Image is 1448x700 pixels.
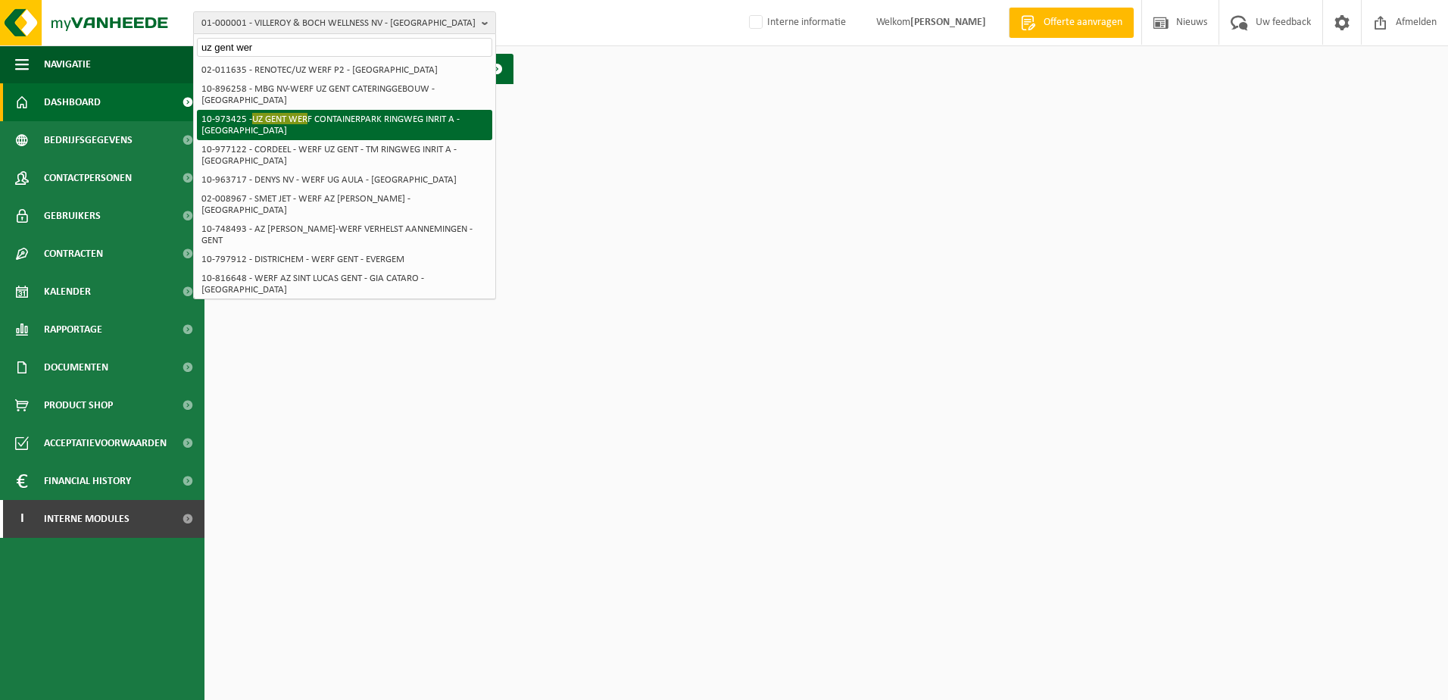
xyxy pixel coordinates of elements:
[44,462,131,500] span: Financial History
[252,113,307,124] span: UZ GENT WER
[1009,8,1134,38] a: Offerte aanvragen
[910,17,986,28] strong: [PERSON_NAME]
[197,38,492,57] input: Zoeken naar gekoppelde vestigingen
[1040,15,1126,30] span: Offerte aanvragen
[44,121,133,159] span: Bedrijfsgegevens
[197,170,492,189] li: 10-963717 - DENYS NV - WERF UG AULA - [GEOGRAPHIC_DATA]
[44,235,103,273] span: Contracten
[193,11,496,34] button: 01-000001 - VILLEROY & BOCH WELLNESS NV - [GEOGRAPHIC_DATA]
[15,500,29,538] span: I
[44,424,167,462] span: Acceptatievoorwaarden
[44,159,132,197] span: Contactpersonen
[44,348,108,386] span: Documenten
[44,311,102,348] span: Rapportage
[197,61,492,80] li: 02-011635 - RENOTEC/UZ WERF P2 - [GEOGRAPHIC_DATA]
[746,11,846,34] label: Interne informatie
[197,189,492,220] li: 02-008967 - SMET JET - WERF AZ [PERSON_NAME] - [GEOGRAPHIC_DATA]
[44,45,91,83] span: Navigatie
[44,197,101,235] span: Gebruikers
[44,386,113,424] span: Product Shop
[201,12,476,35] span: 01-000001 - VILLEROY & BOCH WELLNESS NV - [GEOGRAPHIC_DATA]
[44,273,91,311] span: Kalender
[44,500,130,538] span: Interne modules
[197,269,492,299] li: 10-816648 - WERF AZ SINT LUCAS GENT - GIA CATARO - [GEOGRAPHIC_DATA]
[197,250,492,269] li: 10-797912 - DISTRICHEM - WERF GENT - EVERGEM
[197,110,492,140] li: 10-973425 - F CONTAINERPARK RINGWEG INRIT A - [GEOGRAPHIC_DATA]
[197,220,492,250] li: 10-748493 - AZ [PERSON_NAME]-WERF VERHELST AANNEMINGEN - GENT
[197,80,492,110] li: 10-896258 - MBG NV-WERF UZ GENT CATERINGGEBOUW - [GEOGRAPHIC_DATA]
[44,83,101,121] span: Dashboard
[197,140,492,170] li: 10-977122 - CORDEEL - WERF UZ GENT - TM RINGWEG INRIT A - [GEOGRAPHIC_DATA]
